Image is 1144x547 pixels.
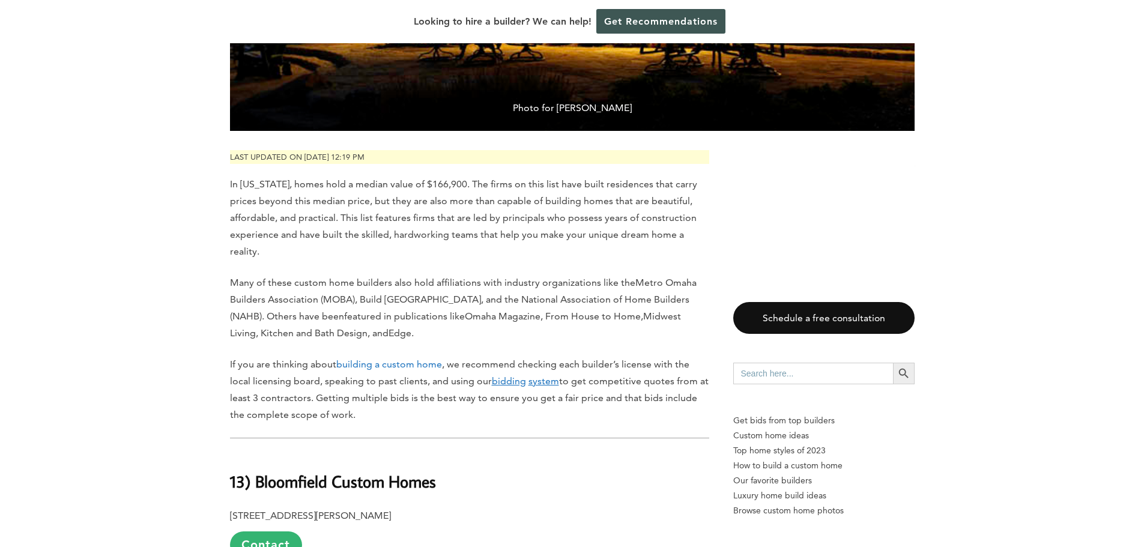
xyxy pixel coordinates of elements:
span: Omaha Magazine, From House to Home, [465,310,643,322]
svg: Search [897,367,910,380]
u: system [528,375,559,387]
span: , and [368,327,389,339]
a: Schedule a free consultation [733,302,915,334]
span: Photo for [PERSON_NAME] [230,90,915,131]
p: If you are thinking about , we recommend checking each builder’s license with the local licensing... [230,356,709,423]
a: Our favorite builders [733,473,915,488]
a: Get Recommendations [596,9,725,34]
p: Get bids from top builders [733,413,915,428]
span: featured in publications like [344,310,465,322]
span: In [US_STATE], homes hold a median value of $166,900. The firms on this list have built residence... [230,178,697,257]
a: Custom home ideas [733,428,915,443]
b: [STREET_ADDRESS][PERSON_NAME] [230,510,391,521]
p: Last updated on [DATE] 12:19 pm [230,150,709,164]
a: Luxury home build ideas [733,488,915,503]
a: building a custom home [336,358,442,370]
b: 13) Bloomfield Custom Homes [230,471,436,492]
span: Many of these custom home builders also hold affiliations with industry organizations like the [230,277,635,288]
a: How to build a custom home [733,458,915,473]
span: . [411,327,414,339]
span: Edge [389,327,411,339]
span: Metro Omaha Builders Association (MOBA), Build [GEOGRAPHIC_DATA], and the National Association of... [230,277,697,322]
a: Top home styles of 2023 [733,443,915,458]
u: bidding [492,375,526,387]
a: Browse custom home photos [733,503,915,518]
input: Search here... [733,363,893,384]
span: Midwest Living, Kitchen and Bath Design [230,310,681,339]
